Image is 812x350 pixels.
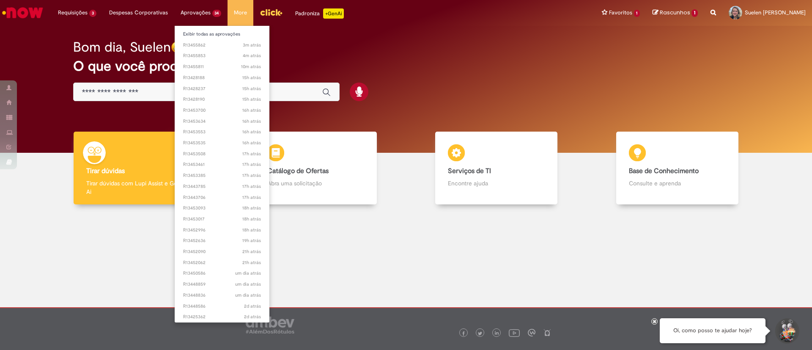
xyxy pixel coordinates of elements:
time: 27/08/2025 16:12:03 [242,161,261,168]
a: Aberto R13448836 : [175,291,270,300]
span: 2d atrás [244,314,261,320]
span: 18h atrás [242,216,261,222]
time: 27/08/2025 16:19:04 [242,151,261,157]
span: 18h atrás [242,227,261,233]
p: Tirar dúvidas com Lupi Assist e Gen Ai [86,179,183,196]
a: Aberto R13453553 : [175,127,270,137]
span: 2d atrás [244,303,261,309]
a: Aberto R13455811 : [175,62,270,72]
time: 28/08/2025 08:41:51 [241,63,261,70]
time: 27/08/2025 16:38:36 [242,118,261,124]
span: um dia atrás [235,270,261,276]
span: R13428237 [183,85,261,92]
span: 21h atrás [242,259,261,266]
img: logo_footer_linkedin.png [495,331,499,336]
a: Aberto R13452996 : [175,226,270,235]
span: R13443706 [183,194,261,201]
time: 27/08/2025 12:00:33 [242,248,261,255]
span: More [234,8,247,17]
p: Consulte e aprenda [629,179,726,187]
span: R13428190 [183,96,261,103]
span: 1 [691,9,698,17]
time: 27/08/2025 18:16:39 [242,74,261,81]
b: Serviços de TI [448,167,491,175]
a: Aberto R13453634 : [175,117,270,126]
span: R13448836 [183,292,261,299]
span: 10m atrás [241,63,261,70]
button: Iniciar Conversa de Suporte [774,318,799,344]
time: 27/08/2025 15:05:09 [242,227,261,233]
span: Suelen [PERSON_NAME] [745,9,806,16]
time: 27/08/2025 16:49:00 [242,107,261,113]
img: logo_footer_ambev_rotulo_gray.png [246,317,294,333]
img: happy-face.png [171,41,183,53]
span: Aprovações [181,8,211,17]
time: 27/08/2025 14:04:18 [242,237,261,244]
span: R13453508 [183,151,261,157]
img: logo_footer_naosei.png [543,329,551,336]
a: Aberto R13453385 : [175,171,270,180]
time: 27/08/2025 16:25:21 [242,129,261,135]
span: R13448859 [183,281,261,288]
time: 27/08/2025 15:27:17 [242,183,261,190]
a: Aberto R13453461 : [175,160,270,169]
h2: Bom dia, Suelen [73,40,171,55]
a: Aberto R13425362 : [175,312,270,322]
time: 27/08/2025 06:36:57 [235,270,261,276]
span: 16h atrás [242,129,261,135]
span: R13452090 [183,248,261,255]
p: Abra uma solicitação [267,179,364,187]
span: 16h atrás [242,118,261,124]
span: 15h atrás [242,96,261,102]
span: 16h atrás [242,107,261,113]
span: Rascunhos [660,8,690,17]
time: 26/08/2025 14:55:52 [235,281,261,287]
span: R13453385 [183,172,261,179]
a: Aberto R13452636 : [175,236,270,245]
span: um dia atrás [235,292,261,298]
span: R13452636 [183,237,261,244]
span: R13453461 [183,161,261,168]
b: Catálogo de Ofertas [267,167,329,175]
p: +GenAi [323,8,344,19]
time: 27/08/2025 15:24:25 [242,194,261,201]
span: R13453535 [183,140,261,146]
a: Aberto R13453535 : [175,138,270,148]
span: 15h atrás [242,74,261,81]
span: 18h atrás [242,205,261,211]
span: R13455853 [183,52,261,59]
span: R13455811 [183,63,261,70]
a: Aberto R13428190 : [175,95,270,104]
a: Aberto R13453093 : [175,204,270,213]
a: Aberto R13453700 : [175,106,270,115]
a: Aberto R13428237 : [175,84,270,94]
span: 21h atrás [242,248,261,255]
time: 27/08/2025 16:00:55 [242,172,261,179]
a: Tirar dúvidas Tirar dúvidas com Lupi Assist e Gen Ai [44,132,225,205]
a: Rascunhos [653,9,698,17]
a: Aberto R13443785 : [175,182,270,191]
span: 19h atrás [242,237,261,244]
span: R13455862 [183,42,261,49]
time: 26/08/2025 14:52:09 [235,292,261,298]
ul: Aprovações [174,25,270,323]
time: 26/08/2025 14:18:47 [244,303,261,309]
h2: O que você procura hoje? [73,59,739,74]
a: Aberto R13452062 : [175,258,270,267]
img: logo_footer_twitter.png [478,331,482,336]
b: Base de Conhecimento [629,167,699,175]
time: 27/08/2025 16:22:28 [242,140,261,146]
span: R13453093 [183,205,261,212]
span: Requisições [58,8,88,17]
time: 27/08/2025 18:06:36 [242,96,261,102]
span: 15h atrás [242,85,261,92]
span: R13453700 [183,107,261,114]
img: logo_footer_facebook.png [461,331,466,336]
time: 28/08/2025 08:48:38 [243,42,261,48]
a: Serviços de TI Encontre ajuda [406,132,587,205]
div: Padroniza [295,8,344,19]
img: click_logo_yellow_360x200.png [260,6,283,19]
time: 27/08/2025 15:07:56 [242,216,261,222]
a: Aberto R13453508 : [175,149,270,159]
time: 27/08/2025 11:53:49 [242,259,261,266]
